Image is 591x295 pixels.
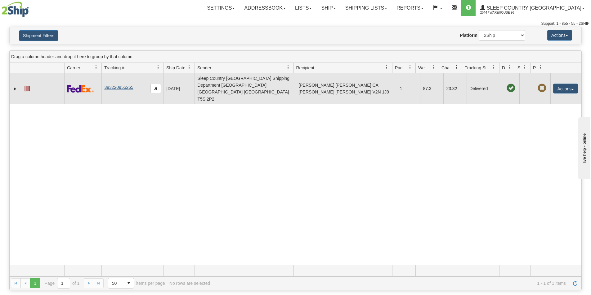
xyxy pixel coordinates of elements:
a: Delivery Status filter column settings [504,62,515,73]
iframe: chat widget [577,116,590,179]
span: 2044 / Warehouse 96 [480,10,527,16]
a: Label [24,83,30,93]
td: 1 [397,73,420,104]
span: Recipient [296,65,314,71]
span: Page 1 [30,278,40,288]
td: [PERSON_NAME] [PERSON_NAME] CA [PERSON_NAME] [PERSON_NAME] V2N 1J9 [296,73,397,104]
a: Weight filter column settings [428,62,439,73]
a: Packages filter column settings [405,62,415,73]
a: Settings [202,0,240,16]
span: Tracking # [104,65,124,71]
a: 393220955265 [104,85,133,90]
a: Addressbook [240,0,290,16]
span: Charge [441,65,454,71]
td: Sleep Country [GEOGRAPHIC_DATA] Shipping Department [GEOGRAPHIC_DATA] [GEOGRAPHIC_DATA] [GEOGRAPH... [195,73,296,104]
button: Copy to clipboard [150,84,161,93]
a: Ship [316,0,340,16]
img: logo2044.jpg [2,2,29,17]
span: Page sizes drop down [108,278,134,288]
div: grid grouping header [10,51,581,63]
span: On time [507,84,515,93]
span: Tracking Status [465,65,492,71]
span: 1 - 1 of 1 items [214,281,566,286]
span: Pickup Status [533,65,538,71]
a: Refresh [570,278,580,288]
a: Shipping lists [341,0,392,16]
td: Delivered [467,73,504,104]
img: 2 - FedEx Express® [67,85,94,93]
a: Recipient filter column settings [382,62,392,73]
button: Shipment Filters [19,30,58,41]
a: Shipment Issues filter column settings [520,62,530,73]
div: live help - online [5,5,57,10]
td: 23.32 [443,73,467,104]
span: Sender [197,65,211,71]
a: Charge filter column settings [451,62,462,73]
span: items per page [108,278,165,288]
button: Actions [553,84,578,93]
span: Shipment Issues [517,65,523,71]
td: [DATE] [163,73,195,104]
a: Expand [12,86,18,92]
a: Sleep Country [GEOGRAPHIC_DATA] 2044 / Warehouse 96 [476,0,589,16]
span: Weight [418,65,431,71]
div: Support: 1 - 855 - 55 - 2SHIP [2,21,589,26]
span: Delivery Status [502,65,507,71]
a: Pickup Status filter column settings [535,62,546,73]
td: 87.3 [420,73,443,104]
a: Reports [392,0,428,16]
span: Sleep Country [GEOGRAPHIC_DATA] [485,5,581,11]
input: Page 1 [57,278,70,288]
span: Page of 1 [45,278,80,288]
span: Pickup Not Assigned [538,84,546,93]
span: 50 [112,280,120,286]
a: Carrier filter column settings [91,62,101,73]
button: Actions [547,30,572,41]
a: Ship Date filter column settings [184,62,195,73]
a: Tracking # filter column settings [153,62,163,73]
a: Lists [290,0,316,16]
a: Tracking Status filter column settings [489,62,499,73]
span: Carrier [67,65,80,71]
span: Ship Date [166,65,185,71]
span: Packages [395,65,408,71]
a: Sender filter column settings [283,62,293,73]
span: select [124,278,134,288]
div: No rows are selected [169,281,210,286]
label: Platform [460,32,477,38]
